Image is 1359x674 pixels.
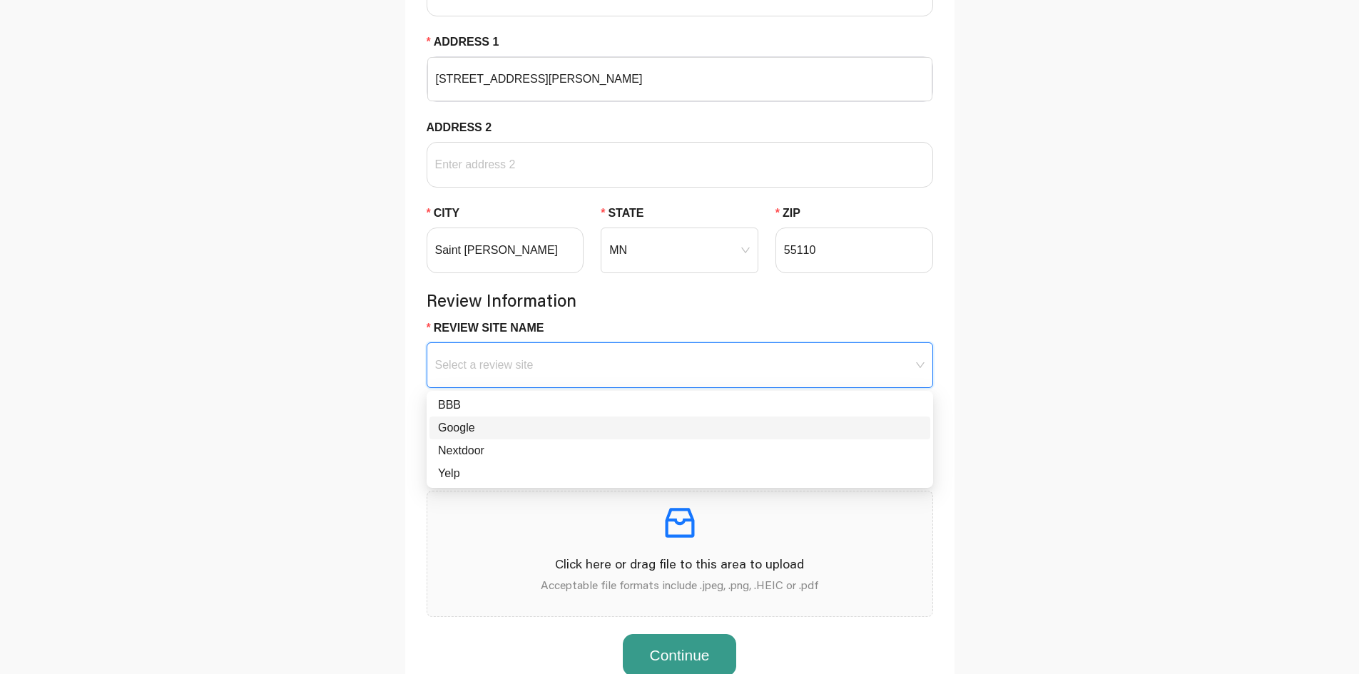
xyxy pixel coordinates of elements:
h4: Review Information [427,290,933,311]
label: Address 1 [427,34,510,51]
label: Review Site Name [427,320,555,337]
input: Zip [775,228,933,273]
div: BBB [438,397,922,414]
label: State [601,205,655,222]
div: Google [438,419,922,436]
span: inboxClick here or drag file to this area to uploadAcceptable file formats include .jpeg, .png, .... [427,491,932,616]
div: Nextdoor [438,442,922,459]
label: Address 2 [427,119,503,136]
div: Yelp [438,465,922,482]
label: Zip [775,205,811,222]
p: Click here or drag file to this area to upload [439,554,921,573]
div: Nextdoor [429,439,930,462]
span: inbox [660,503,700,543]
div: Google [429,417,930,439]
input: Address 2 [427,142,933,188]
div: BBB [429,394,930,417]
span: MN [609,240,750,261]
div: Yelp [429,462,930,485]
label: City [427,205,471,222]
p: Acceptable file formats include .jpeg, .png, .HEIC or .pdf [439,576,921,593]
input: City [427,228,584,273]
input: Address 1 [436,58,924,101]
